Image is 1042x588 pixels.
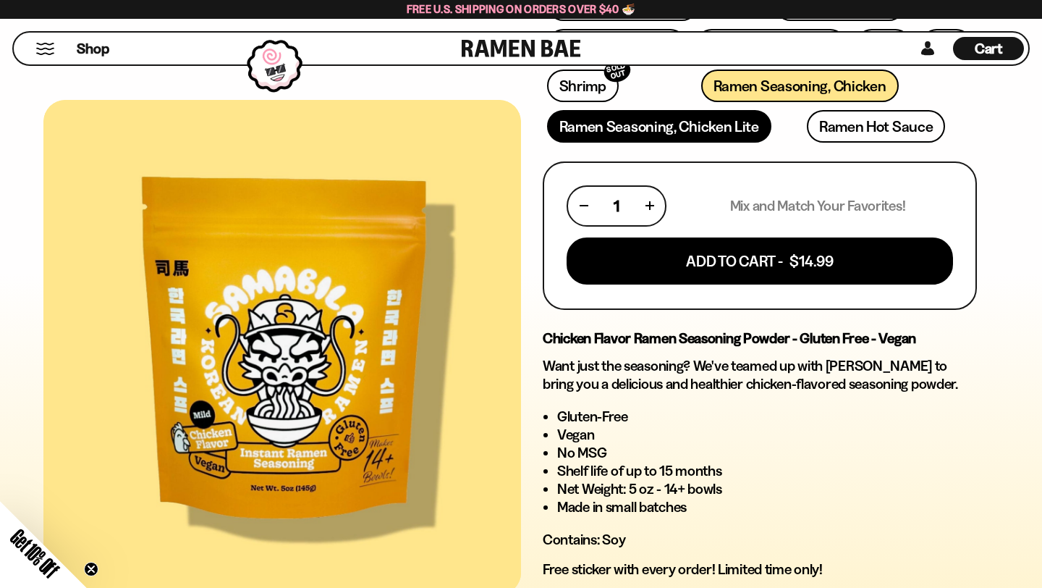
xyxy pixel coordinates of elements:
[77,37,109,60] a: Shop
[543,531,625,548] span: Contains:
[557,498,977,516] li: Made in small batches
[602,531,625,548] span: Soy
[84,562,98,576] button: Close teaser
[614,197,619,215] span: 1
[730,197,906,215] p: Mix and Match Your Favorites!
[547,110,771,143] a: Ramen Seasoning, Chicken Lite
[547,70,619,102] a: ShrimpSOLD OUT
[543,329,916,347] strong: Chicken Flavor Ramen Seasoning Powder - Gluten Free - Vegan
[35,43,55,55] button: Mobile Menu Trigger
[567,238,953,285] button: Add To Cart - $14.99
[543,560,823,578] span: Free sticker with every order! Limited time only!
[557,462,977,480] li: Shelf life of up to 15 months
[557,480,977,498] li: Net Weight: 5 oz - 14+ bowls
[807,110,946,143] a: Ramen Hot Sauce
[975,40,1003,57] span: Cart
[557,426,977,444] li: Vegan
[7,525,63,581] span: Get 10% Off
[557,444,977,462] li: No MSG
[407,2,636,16] span: Free U.S. Shipping on Orders over $40 🍜
[557,408,977,426] li: Gluten-Free
[543,357,977,393] p: Want just the seasoning? We've teamed up with [PERSON_NAME] to bring you a delicious and healthie...
[77,39,109,59] span: Shop
[953,33,1024,64] a: Cart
